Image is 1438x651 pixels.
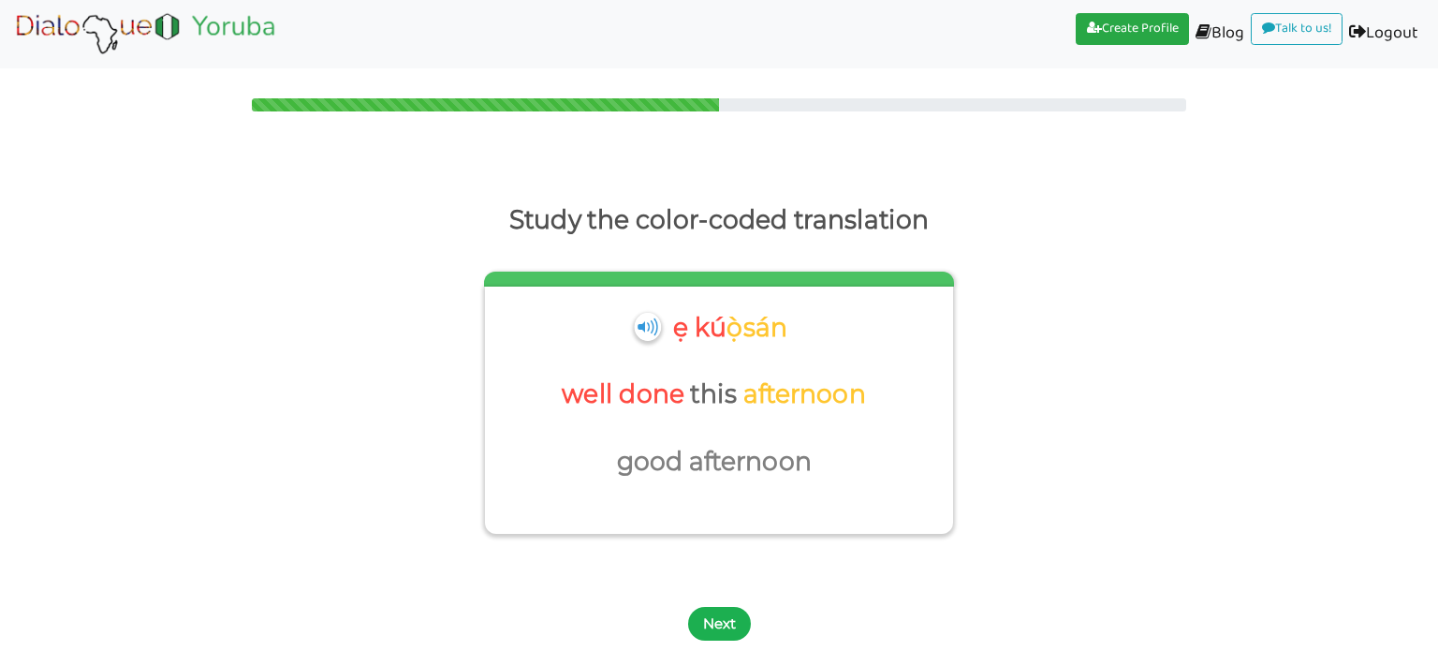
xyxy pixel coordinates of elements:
[1251,13,1343,45] a: Talk to us!
[688,439,817,484] p: afternoon
[634,312,661,340] img: cuNL5YgAAAABJRU5ErkJggg==
[673,305,726,350] p: ẹ kú
[1189,13,1251,55] a: Blog
[1076,13,1189,45] a: Create Profile
[743,372,873,417] p: afternoon
[562,372,691,417] p: well done
[616,439,688,484] p: good
[13,10,278,57] img: Select Course Page
[690,372,742,417] p: this
[726,305,787,350] p: ọ̀sán
[1343,13,1425,55] a: Logout
[36,198,1401,243] p: Study the color-coded translation
[688,607,751,641] button: Next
